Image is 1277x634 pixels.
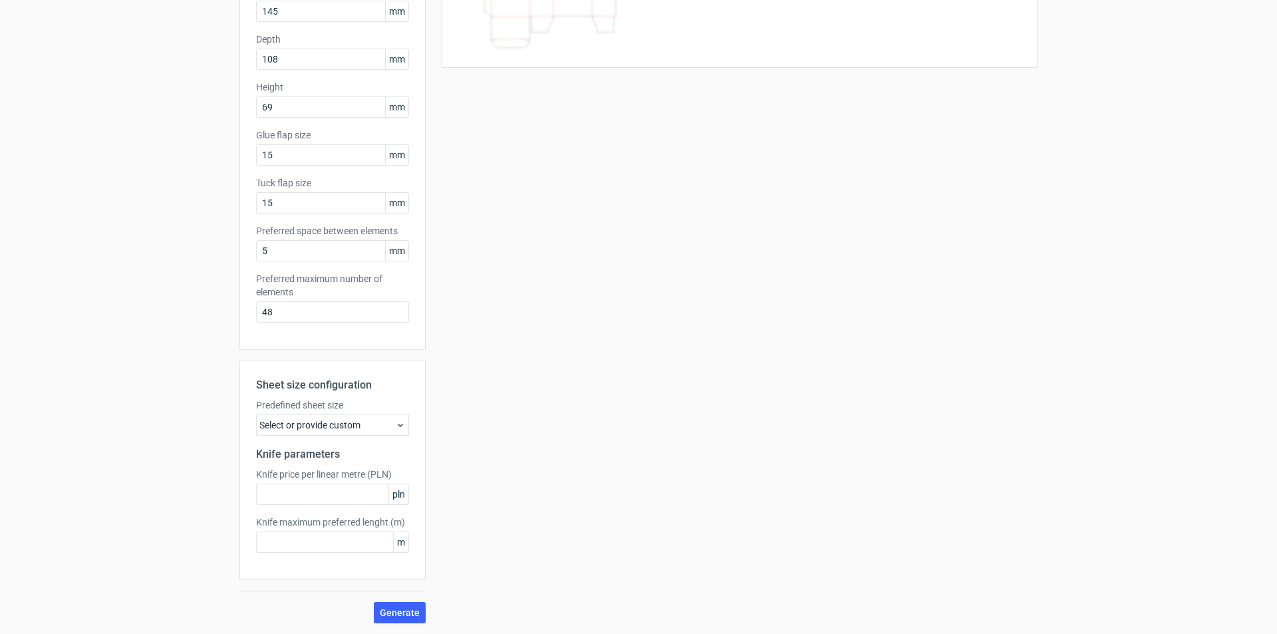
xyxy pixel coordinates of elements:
label: Knife price per linear metre (PLN) [256,468,409,481]
div: Select or provide custom [256,414,409,436]
span: mm [385,97,408,117]
span: m [393,532,408,552]
label: Height [256,80,409,94]
span: mm [385,193,408,213]
label: Preferred maximum number of elements [256,272,409,299]
label: Predefined sheet size [256,398,409,412]
span: Generate [380,608,420,617]
h2: Sheet size configuration [256,377,409,393]
span: mm [385,241,408,261]
span: pln [388,484,408,504]
label: Tuck flap size [256,176,409,190]
h2: Knife parameters [256,446,409,462]
label: Preferred space between elements [256,224,409,238]
label: Depth [256,33,409,46]
label: Glue flap size [256,128,409,142]
span: mm [385,49,408,69]
span: mm [385,1,408,21]
button: Generate [374,602,426,623]
label: Knife maximum preferred lenght (m) [256,516,409,529]
span: mm [385,145,408,165]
